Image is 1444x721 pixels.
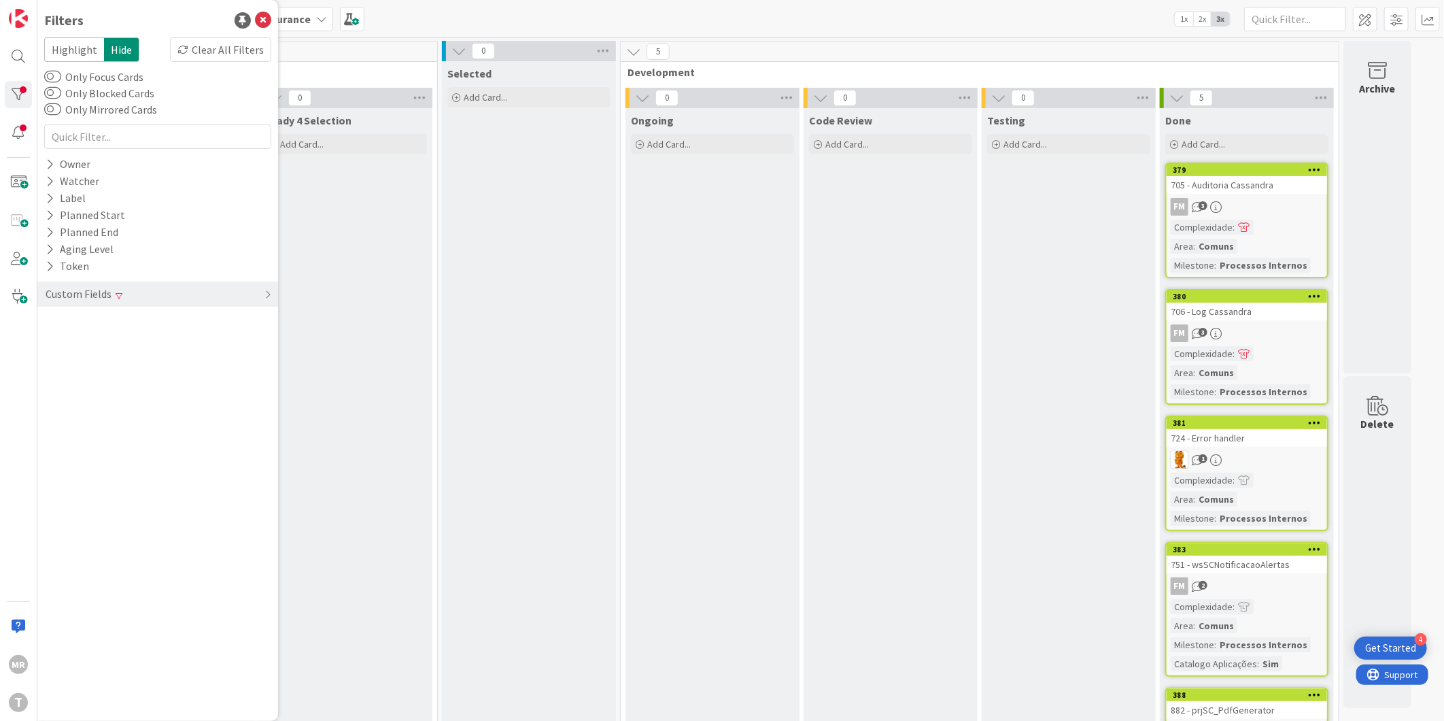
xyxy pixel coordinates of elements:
div: 388882 - prjSC_PdfGenerator [1167,689,1327,719]
a: 381724 - Error handlerRLComplexidade:Area:ComunsMilestone:Processos Internos [1165,416,1328,531]
div: Comuns [1195,492,1237,507]
button: Only Mirrored Cards [44,103,61,116]
button: Only Blocked Cards [44,86,61,100]
div: Milestone [1171,511,1214,526]
span: 0 [1012,90,1035,106]
div: Watcher [44,173,101,190]
div: Comuns [1195,239,1237,254]
label: Only Blocked Cards [44,85,154,101]
div: 388 [1167,689,1327,701]
span: : [1193,239,1195,254]
div: Area [1171,239,1193,254]
img: Visit kanbanzone.com [9,9,28,28]
div: Aging Level [44,241,115,258]
span: 5 [1190,90,1213,106]
span: Done [1165,114,1191,127]
div: 381724 - Error handler [1167,417,1327,447]
div: 4 [1415,633,1427,645]
span: Development [628,65,1322,79]
span: Add Card... [1003,138,1047,150]
span: Highlight [44,37,104,62]
span: 1 [1199,454,1207,463]
div: 724 - Error handler [1167,429,1327,447]
a: 383751 - wsSCNotificacaoAlertasFMComplexidade:Area:ComunsMilestone:Processos InternosCatalogo Apl... [1165,542,1328,677]
span: Add Card... [464,91,507,103]
div: FM [1167,198,1327,216]
span: Hide [104,37,139,62]
div: FM [1167,324,1327,342]
div: FM [1171,324,1188,342]
div: Processos Internos [1216,258,1311,273]
div: Label [44,190,87,207]
span: Code Review [809,114,872,127]
div: 383 [1173,545,1327,554]
span: : [1214,384,1216,399]
div: 381 [1173,418,1327,428]
div: Area [1171,365,1193,380]
div: 381 [1167,417,1327,429]
span: Support [29,2,62,18]
div: FM [1171,198,1188,216]
span: Add Card... [1182,138,1225,150]
span: 5 [647,44,670,60]
span: 3 [1199,328,1207,337]
div: Processos Internos [1216,511,1311,526]
span: Ready 4 Selection [264,114,351,127]
span: Add Card... [280,138,324,150]
div: MR [9,655,28,674]
input: Quick Filter... [1244,7,1346,31]
div: 751 - wsSCNotificacaoAlertas [1167,556,1327,573]
div: Complexidade [1171,346,1233,361]
div: 379 [1173,165,1327,175]
span: : [1233,220,1235,235]
div: 706 - Log Cassandra [1167,303,1327,320]
div: Area [1171,618,1193,633]
div: 380706 - Log Cassandra [1167,290,1327,320]
span: : [1257,656,1259,671]
span: Add Card... [825,138,869,150]
div: Comuns [1195,365,1237,380]
a: 379705 - Auditoria CassandraFMComplexidade:Area:ComunsMilestone:Processos Internos [1165,163,1328,278]
span: 0 [655,90,678,106]
div: Milestone [1171,384,1214,399]
div: Complexidade [1171,220,1233,235]
div: Catalogo Aplicações [1171,656,1257,671]
span: 3 [1199,201,1207,210]
span: Selected [447,67,492,80]
div: Delete [1361,416,1394,432]
div: Complexidade [1171,473,1233,488]
div: Complexidade [1171,599,1233,614]
span: 0 [833,90,857,106]
img: RL [1171,451,1188,469]
div: 380 [1173,292,1327,301]
div: 380 [1167,290,1327,303]
div: Clear All Filters [170,37,271,62]
div: Area [1171,492,1193,507]
span: 0 [472,43,495,59]
span: Ongoing [631,114,674,127]
div: 388 [1173,690,1327,700]
span: : [1193,618,1195,633]
div: Planned Start [44,207,126,224]
span: 0 [288,90,311,106]
div: Get Started [1365,641,1416,655]
div: RL [1167,451,1327,469]
span: 3x [1211,12,1230,26]
span: : [1193,492,1195,507]
span: Add Card... [647,138,691,150]
span: : [1214,637,1216,652]
div: Custom Fields [44,286,113,303]
input: Quick Filter... [44,124,271,149]
span: : [1214,258,1216,273]
div: Comuns [1195,618,1237,633]
div: T [9,693,28,712]
span: 2x [1193,12,1211,26]
div: Processos Internos [1216,384,1311,399]
div: 379705 - Auditoria Cassandra [1167,164,1327,194]
div: 379 [1167,164,1327,176]
div: Token [44,258,90,275]
div: Processos Internos [1216,637,1311,652]
div: 383 [1167,543,1327,556]
span: : [1233,599,1235,614]
span: : [1193,365,1195,380]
